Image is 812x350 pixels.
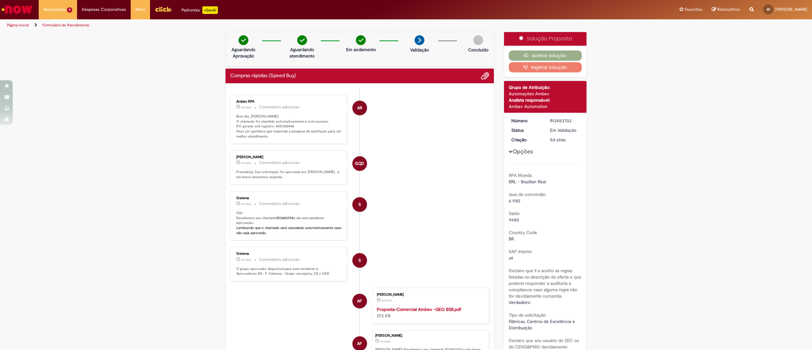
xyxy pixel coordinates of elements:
span: BR [509,236,514,242]
b: Declaro que li e aceito as regras listadas na descrição da oferta e que poderei responder a audit... [509,268,581,299]
p: Em andamento [346,46,376,53]
span: BRL - Brazilian Real [509,179,546,185]
p: Aguardando atendimento [287,46,318,59]
div: Giselle Queiroz Dias [352,156,367,171]
p: O grupo aprovador disponível para esse incidente é: Aprovadores SB - F. Cebrasa - Grupo cervejari... [236,266,342,276]
div: Solução Proposta [504,32,587,46]
b: RPA Moeda [509,172,532,178]
img: check-circle-green.png [297,35,307,45]
div: System [352,197,367,212]
dt: Status [507,127,546,133]
b: Lembrando que o chamado será cancelado automaticamente caso não seja aprovado. [236,225,343,235]
span: Requisições [43,6,66,13]
span: Rascunhos [717,6,740,12]
p: Prezado(a), Sua solicitação foi aprovada por [PERSON_NAME] , e em breve estaremos atuando. [236,170,342,179]
div: Ambev RPA [352,101,367,115]
div: Ambev RPA [236,100,342,104]
button: Adicionar anexos [481,72,489,80]
b: Saldo [509,211,520,216]
div: Analista responsável: [509,97,582,103]
div: System [352,253,367,268]
a: Página inicial [7,23,29,28]
span: 4d atrás [241,105,251,109]
div: Grupo de Atribuição: [509,84,582,91]
div: Padroniza [181,6,218,14]
img: arrow-next.png [415,35,424,45]
span: s4 [509,255,513,261]
b: Country Code [509,230,537,235]
span: 6.1182 [509,198,520,204]
img: img-circle-grey.png [473,35,483,45]
a: Rascunhos [712,7,740,13]
a: Proposta-Comercial Ambev -GEO BSB.pdf [377,306,461,312]
div: [PERSON_NAME] [375,334,486,338]
span: S [358,197,361,212]
div: R13453703 [550,118,580,124]
div: [PERSON_NAME] [236,155,342,159]
img: ServiceNow [1,3,33,16]
span: AF [357,293,362,309]
span: Fábricas, Centros de Excelência e Distribuição [509,319,576,331]
time: 28/08/2025 11:14:48 [241,105,251,109]
h2: Compras rápidas (Speed Buy) Histórico de tíquete [230,73,296,79]
time: 27/08/2025 16:49:04 [550,137,566,143]
span: S [358,253,361,268]
b: SAP Interim [509,249,532,254]
small: Comentários adicionais [259,201,300,206]
div: Em Validação [550,127,580,133]
time: 28/08/2025 09:44:17 [241,161,251,165]
small: Comentários adicionais [259,257,300,262]
time: 27/08/2025 16:48:40 [382,299,392,302]
a: Formulário de Atendimento [43,23,89,28]
button: Rejeitar Solução [509,62,582,72]
div: Automações Ambev [509,91,582,97]
span: Despesas Corporativas [82,6,126,13]
ul: Trilhas de página [5,19,537,31]
div: 27/08/2025 16:49:04 [550,137,580,143]
span: 5d atrás [380,340,390,343]
img: check-circle-green.png [239,35,248,45]
span: 5d atrás [382,299,392,302]
div: Sistema [236,252,342,256]
time: 27/08/2025 16:49:17 [241,202,251,206]
span: More [135,6,145,13]
b: Tipo de solicitação [509,312,546,318]
dt: Criação [507,137,546,143]
img: check-circle-green.png [356,35,366,45]
span: AF [767,7,770,11]
span: 5d atrás [550,137,566,143]
div: Ambev Automation [509,103,582,110]
b: R13453703 [277,216,293,220]
img: click_logo_yellow_360x200.png [155,4,172,14]
button: Aceitar solução [509,50,582,61]
span: Verdadeiro [509,300,530,305]
dt: Número [507,118,546,124]
p: +GenAi [202,6,218,14]
span: 5d atrás [241,161,251,165]
time: 27/08/2025 16:49:14 [241,258,251,262]
div: Sistema [236,196,342,200]
b: taxa de conversão [509,192,546,197]
div: Anna Paula Rocha De Faria [352,294,367,308]
span: 5d atrás [241,258,251,262]
span: GQD [355,156,364,171]
time: 27/08/2025 16:49:04 [380,340,390,343]
span: 9680 [509,217,519,223]
span: Favoritos [685,6,702,13]
small: Comentários adicionais [259,104,300,110]
p: Bom dia, [PERSON_NAME]! O chamado foi atendido automaticamente e com sucesso. P.O gerado sob regi... [236,114,342,139]
p: Olá! Recebemos seu chamado e ele esta pendente aprovação. [236,211,342,236]
div: 273 KB [377,306,482,319]
span: 9 [67,7,72,13]
div: [PERSON_NAME] [377,293,482,297]
p: Aguardando Aprovação [228,46,259,59]
small: Comentários adicionais [259,160,300,165]
span: 5d atrás [241,202,251,206]
p: Concluído [468,47,488,53]
span: [PERSON_NAME] [775,7,807,12]
p: Validação [410,47,429,53]
span: AR [357,100,362,116]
